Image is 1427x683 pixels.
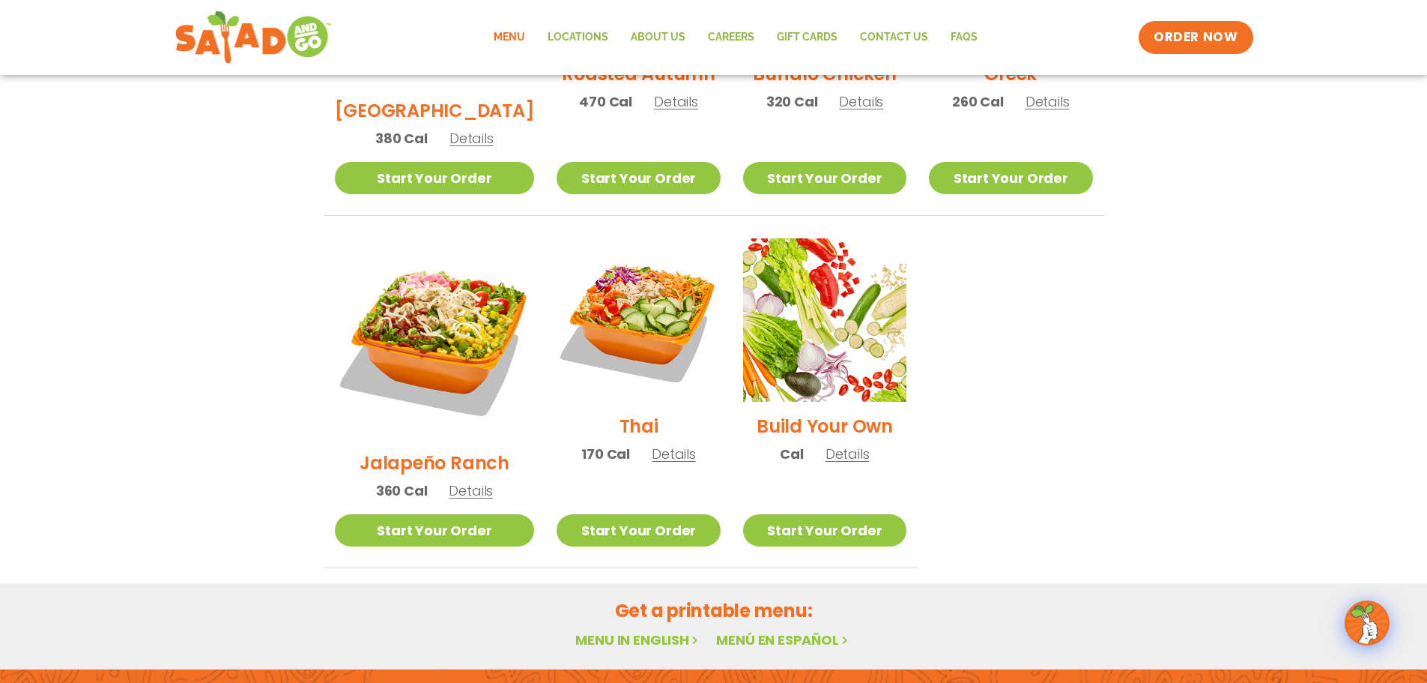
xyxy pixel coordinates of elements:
[716,631,851,649] a: Menú en español
[849,20,939,55] a: Contact Us
[557,238,720,402] img: Product photo for Thai Salad
[376,481,428,501] span: 360 Cal
[939,20,989,55] a: FAQs
[825,445,870,463] span: Details
[743,238,906,402] img: Product photo for Build Your Own
[335,162,535,194] a: Start Your Order
[482,20,989,55] nav: Menu
[581,444,630,464] span: 170 Cal
[652,445,696,463] span: Details
[449,129,494,148] span: Details
[766,20,849,55] a: GIFT CARDS
[780,444,803,464] span: Cal
[619,413,658,439] h2: Thai
[766,91,818,112] span: 320 Cal
[1139,21,1252,54] a: ORDER NOW
[839,92,883,111] span: Details
[324,598,1104,624] h2: Get a printable menu:
[743,514,906,547] a: Start Your Order
[557,162,720,194] a: Start Your Order
[175,7,333,67] img: new-SAG-logo-768×292
[579,91,632,112] span: 470 Cal
[575,631,701,649] a: Menu in English
[360,450,509,476] h2: Jalapeño Ranch
[375,128,428,148] span: 380 Cal
[654,92,698,111] span: Details
[743,162,906,194] a: Start Your Order
[536,20,619,55] a: Locations
[449,481,493,500] span: Details
[335,97,535,124] h2: [GEOGRAPHIC_DATA]
[952,91,1004,112] span: 260 Cal
[335,238,535,439] img: Product photo for Jalapeño Ranch Salad
[1025,92,1070,111] span: Details
[757,413,893,439] h2: Build Your Own
[929,162,1092,194] a: Start Your Order
[335,514,535,547] a: Start Your Order
[697,20,766,55] a: Careers
[619,20,697,55] a: About Us
[1346,602,1388,644] img: wpChatIcon
[557,514,720,547] a: Start Your Order
[482,20,536,55] a: Menu
[1154,28,1237,46] span: ORDER NOW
